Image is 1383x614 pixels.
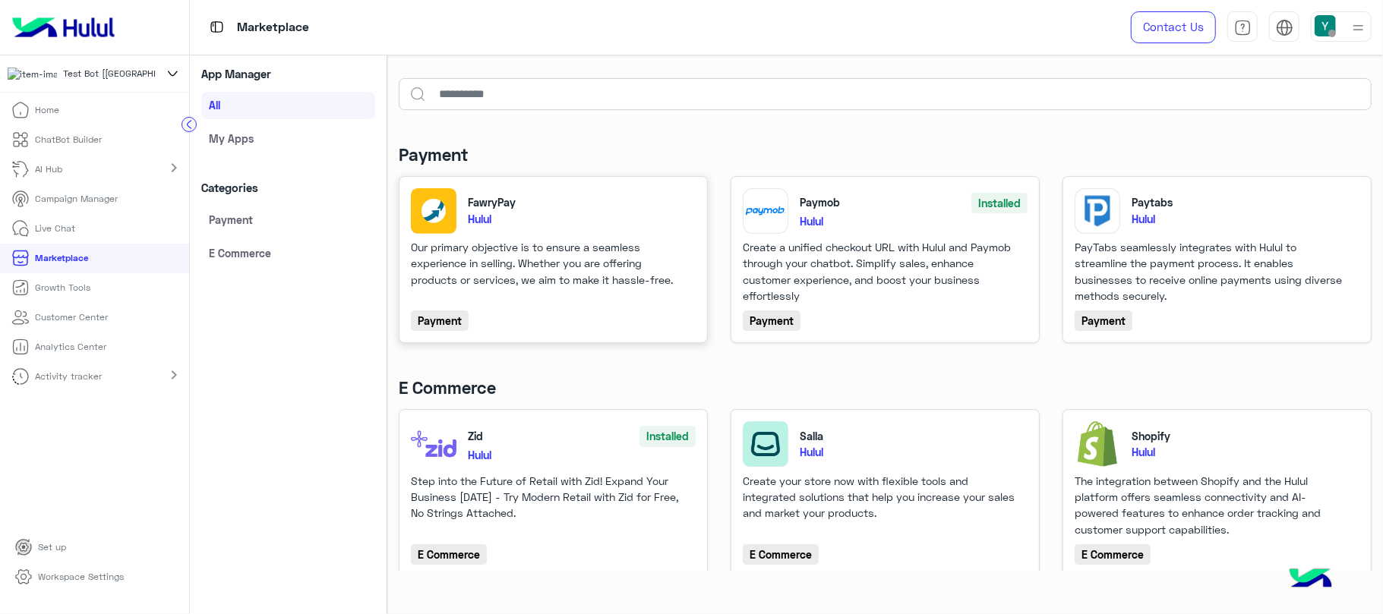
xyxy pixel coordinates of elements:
a: Contact Us [1131,11,1216,43]
div: E Commerce [411,544,487,565]
p: Growth Tools [36,281,91,294]
div: Installed [971,193,1028,213]
img: 197426356791770 [8,68,57,81]
h6: App Manager [201,67,375,80]
div: Installed [639,426,696,446]
mat-icon: chevron_right [166,366,184,384]
div: Payment [411,310,469,331]
div: The integration between Shopify and the Hulul platform offers seamless connectivity and AI-powere... [1075,473,1348,538]
img: Paytabs [1075,188,1120,234]
a: FawryPayFawryPayHululOur primary objective is to ensure a seamless experience in selling. Whether... [411,188,696,332]
img: Shopify [1075,421,1120,467]
p: Analytics Center [36,340,107,354]
span: Test Bot [[GEOGRAPHIC_DATA]] [63,67,194,80]
img: Zid [411,421,456,467]
a: My apps [201,124,375,152]
div: Create your store now with flexible tools and integrated solutions that help you increase your sa... [743,473,1016,538]
h4: E Commerce [399,377,496,398]
mat-icon: chevron_right [166,159,184,177]
p: Hulul [468,211,696,227]
img: profile [1349,18,1368,37]
a: ShopifyShopifyHululThe integration between Shopify and the Hulul platform offers seamless connect... [1075,421,1359,565]
p: Hulul [1132,211,1359,227]
p: ChatBot Builder [36,133,103,146]
img: FawryPay [411,188,456,234]
div: Step into the Future of Retail with Zid! Expand Your Business [DATE] - Try Modern Retail with Zid... [411,473,684,538]
div: Payment [743,310,800,331]
a: Set up [3,533,78,562]
img: search [410,87,425,102]
div: E Commerce [743,544,819,565]
div: Payment [1075,310,1132,331]
p: Marketplace [238,17,310,38]
a: PaytabsPaytabsHululPayTabs seamlessly integrates with Hulul to streamline the payment process. It... [1075,188,1359,332]
p: AI Hub [36,162,63,176]
p: Live Chat [36,222,76,235]
a: All [201,92,375,119]
a: E Commerce [201,239,375,266]
p: Shopify [1132,428,1170,444]
p: Set up [38,540,66,554]
p: Hulul [468,447,696,463]
p: Our primary objective is to ensure a seamless experience in selling. Whether you are offering pro... [411,239,684,288]
p: Workspace Settings [38,570,124,584]
a: PaymobPaymobInstalledHululCreate a unified checkout URL with Hulul and Paymob through your chatbo... [743,188,1028,332]
img: tab [207,17,226,36]
p: Paymob [800,194,840,210]
p: Customer Center [36,310,109,324]
img: Salla [743,421,788,467]
h4: Payment [399,144,468,165]
p: FawryPay [468,194,516,210]
h6: Categories [201,181,375,194]
p: Salla [800,428,823,444]
img: Logo [6,11,121,43]
div: Create a unified checkout URL with Hulul and Paymob through your chatbot. Simplify sales, enhance... [743,239,1016,304]
p: Hulul [800,213,1028,229]
p: Paytabs [1132,194,1173,210]
a: Payment [201,206,375,233]
a: Workspace Settings [3,562,136,592]
img: tab [1234,19,1252,36]
p: Hulul [800,444,1028,460]
img: userImage [1315,15,1336,36]
p: Activity tracker [36,370,103,383]
img: Paymob [743,188,788,234]
img: hulul-logo.png [1284,553,1337,606]
div: E Commerce [1075,544,1151,565]
a: SallaSallaHululCreate your store now with flexible tools and integrated solutions that help you i... [743,421,1028,565]
p: Marketplace [36,251,89,265]
p: Campaign Manager [36,192,118,206]
p: Zid [468,428,483,444]
a: ZidZidInstalledHululStep into the Future of Retail with Zid! Expand Your Business [DATE] - Try Mo... [411,421,696,565]
p: Home [36,103,60,117]
a: tab [1227,11,1258,43]
p: Hulul [1132,444,1359,460]
img: tab [1276,19,1293,36]
div: PayTabs seamlessly integrates with Hulul to streamline the payment process. It enables businesses... [1075,239,1348,304]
